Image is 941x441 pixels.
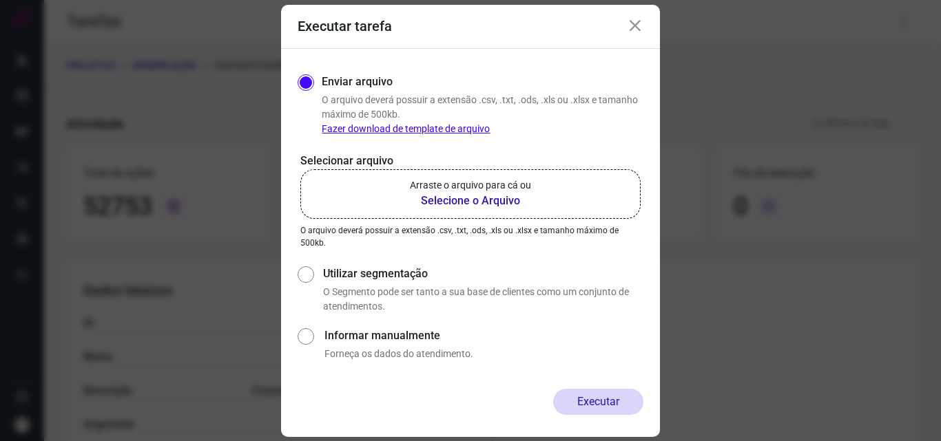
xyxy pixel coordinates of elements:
b: Selecione o Arquivo [410,193,531,209]
p: O arquivo deverá possuir a extensão .csv, .txt, .ods, .xls ou .xlsx e tamanho máximo de 500kb. [322,93,643,136]
p: O Segmento pode ser tanto a sua base de clientes como um conjunto de atendimentos. [323,285,643,314]
label: Enviar arquivo [322,74,393,90]
p: O arquivo deverá possuir a extensão .csv, .txt, .ods, .xls ou .xlsx e tamanho máximo de 500kb. [300,224,641,249]
p: Selecionar arquivo [300,153,641,169]
p: Forneça os dados do atendimento. [324,347,643,361]
a: Fazer download de template de arquivo [322,123,490,134]
p: Arraste o arquivo para cá ou [410,178,531,193]
button: Executar [553,389,643,415]
label: Informar manualmente [324,327,643,344]
label: Utilizar segmentação [323,266,643,282]
h3: Executar tarefa [298,18,392,34]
